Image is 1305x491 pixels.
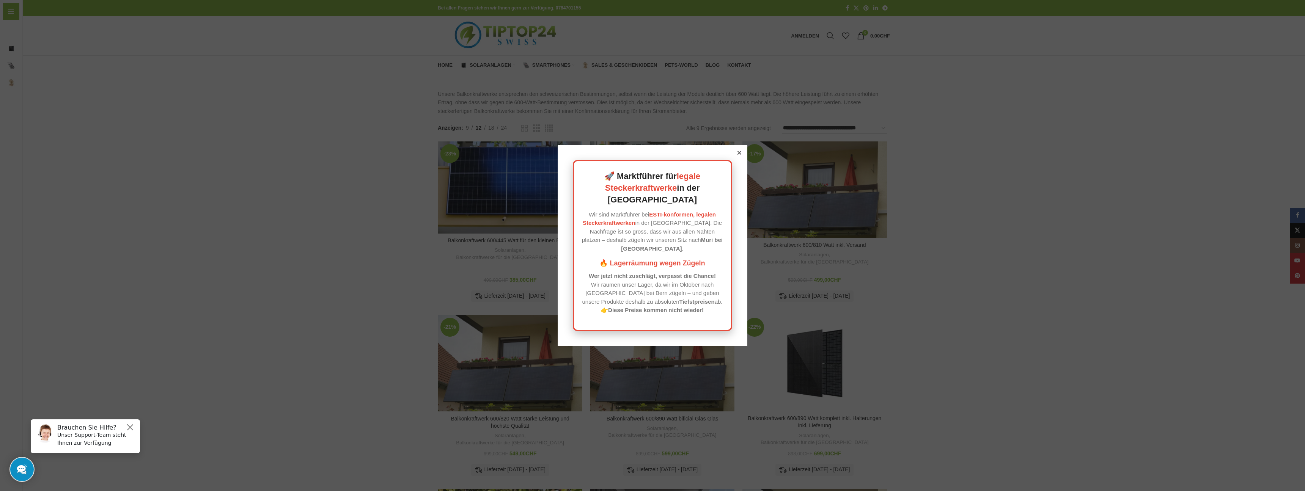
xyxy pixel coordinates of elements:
a: legale Steckerkraftwerke [605,171,700,193]
button: Close [101,9,110,19]
h2: 🚀 Marktführer für in der [GEOGRAPHIC_DATA] [582,171,723,205]
h3: 🔥 Lagerräumung wegen Zügeln [582,259,723,268]
img: Customer service [11,11,30,30]
h6: Brauchen Sie Hilfe? [33,11,111,18]
strong: Diese Preise kommen nicht wieder! [608,307,704,313]
strong: Tiefstpreisen [679,298,715,305]
p: Wir räumen unser Lager, da wir im Oktober nach [GEOGRAPHIC_DATA] bei Bern zügeln – und geben unse... [582,272,723,315]
p: Wir sind Marktführer bei in der [GEOGRAPHIC_DATA]. Die Nachfrage ist so gross, dass wir aus allen... [582,210,723,253]
p: Unser Support-Team steht Ihnen zur Verfügung [33,18,111,34]
a: ESTI-konformen, legalen Steckerkraftwerken [583,211,716,226]
strong: Wer jetzt nicht zuschlägt, verpasst die Chance! [589,273,716,279]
